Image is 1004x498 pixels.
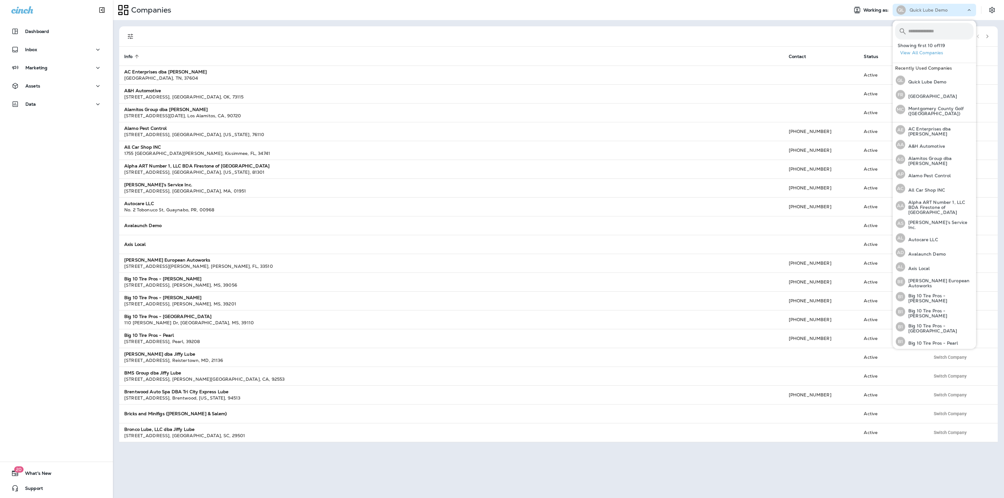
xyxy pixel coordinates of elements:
div: [STREET_ADDRESS] , [GEOGRAPHIC_DATA] , [US_STATE] , 76110 [124,131,779,138]
span: 20 [14,466,24,473]
div: AP [896,169,905,179]
td: [PHONE_NUMBER] [784,385,859,404]
span: Contact [789,54,806,59]
div: [STREET_ADDRESS] , [GEOGRAPHIC_DATA] , OK , 73115 [124,94,779,100]
td: [PHONE_NUMBER] [784,141,859,160]
div: No. 2 Tobonuco St , Guaynabo , PR , 00968 [124,207,779,213]
strong: AC Enterprises dba [PERSON_NAME] [124,69,207,75]
div: AA [896,201,905,210]
p: All Car Shop INC [905,188,945,193]
button: ADAvalaunch Demo [893,245,976,260]
span: Support [19,486,43,493]
td: Active [859,235,925,254]
div: AA [896,140,905,149]
div: [STREET_ADDRESS] , [PERSON_NAME] , MS , 39201 [124,301,779,307]
td: Active [859,178,925,197]
button: QLQuick Lube Demo [893,73,976,87]
div: [STREET_ADDRESS][DATE] , Los Alamitos , CA , 90720 [124,113,779,119]
button: ACAll Car Shop INC [893,181,976,196]
div: QL [896,76,905,85]
td: [PHONE_NUMBER] [784,273,859,291]
td: Active [859,84,925,103]
button: Settings [986,4,998,16]
div: [STREET_ADDRESS][PERSON_NAME] , [PERSON_NAME] , FL , 33510 [124,263,779,269]
td: Active [859,254,925,273]
p: A&H Automotive [905,144,945,149]
strong: A&H Automotive [124,88,161,93]
p: Marketing [25,65,47,70]
td: Active [859,348,925,367]
strong: Brentwood Auto Spa DBA Tri City Express Lube [124,389,228,395]
td: Active [859,122,925,141]
strong: Bricks and Minifigs ([PERSON_NAME] & Salem) [124,411,227,416]
div: 1755 [GEOGRAPHIC_DATA][PERSON_NAME] , Kissimmee , FL , 34741 [124,150,779,156]
span: Contact [789,54,814,59]
td: [PHONE_NUMBER] [784,310,859,329]
div: [STREET_ADDRESS] , [GEOGRAPHIC_DATA] , [US_STATE] , 81301 [124,169,779,175]
strong: Bronco Lube, LLC dba Jiffy Lube [124,426,195,432]
button: Switch Company [930,352,970,362]
strong: Alamo Pest Control [124,125,167,131]
p: Big 10 Tire Pros - [GEOGRAPHIC_DATA] [905,323,974,333]
p: Dashboard [25,29,49,34]
span: Switch Company [934,355,967,359]
div: AE [896,125,905,135]
p: Companies [129,5,171,15]
p: [GEOGRAPHIC_DATA] [905,94,957,99]
span: Info [124,54,133,59]
td: Active [859,103,925,122]
button: Collapse Sidebar [93,4,111,16]
p: Showing first 10 of 119 [898,43,976,48]
button: B1Big 10 Tire Pros - [GEOGRAPHIC_DATA] [893,319,976,334]
div: [STREET_ADDRESS] , [GEOGRAPHIC_DATA] , MA , 01951 [124,188,779,194]
button: ALAxis Local [893,260,976,274]
button: B1Big 10 Tire Pros - [PERSON_NAME] [893,289,976,304]
strong: Autocare LLC [124,201,154,206]
div: [STREET_ADDRESS] , Pearl , 39208 [124,338,779,345]
button: View All Companies [898,48,976,58]
p: [PERSON_NAME] European Autoworks [905,278,974,288]
div: AG [896,155,905,164]
button: MCMontgomery County Golf ([GEOGRAPHIC_DATA]) [893,102,976,117]
button: B1Big 10 Tire Pros - Pearl [893,334,976,349]
button: B1Big 10 Tire Pros - [PERSON_NAME] [893,304,976,319]
button: Switch Company [930,371,970,381]
span: What's New [19,471,51,478]
p: Avalaunch Demo [905,252,946,257]
strong: [PERSON_NAME] dba Jiffy Lube [124,351,195,357]
div: B1 [896,322,905,331]
button: FR[GEOGRAPHIC_DATA] [893,87,976,102]
strong: All Car Shop INC [124,144,161,150]
td: [PHONE_NUMBER] [784,178,859,197]
td: [PHONE_NUMBER] [784,122,859,141]
button: AAAlpha ART Number 1, LLC BDA Firestone of [GEOGRAPHIC_DATA] [893,196,976,216]
button: Assets [6,80,107,92]
p: Alamo Pest Control [905,173,951,178]
td: Active [859,197,925,216]
td: Active [859,216,925,235]
strong: [PERSON_NAME]’s Service Inc. [124,182,192,188]
strong: [PERSON_NAME] European Autoworks [124,257,210,263]
button: Filters [124,30,137,43]
button: Inbox [6,43,107,56]
span: Status [864,54,878,59]
span: Info [124,54,141,59]
div: FR [896,90,905,99]
p: Data [25,102,36,107]
p: Big 10 Tire Pros - [PERSON_NAME] [905,308,974,318]
button: ALAutocare LLC [893,231,976,245]
strong: Alpha ART Number 1, LLC BDA Firestone of [GEOGRAPHIC_DATA] [124,163,270,169]
div: AS [896,219,905,228]
p: Big 10 Tire Pros - Pearl [905,341,958,346]
div: [STREET_ADDRESS] , Reistertown , MD , 21136 [124,357,779,363]
strong: BMS Group dba Jiffy Lube [124,370,181,376]
div: B1 [896,292,905,301]
p: Alpha ART Number 1, LLC BDA Firestone of [GEOGRAPHIC_DATA] [905,200,974,215]
p: Montgomery County Golf ([GEOGRAPHIC_DATA]) [905,106,974,116]
span: Switch Company [934,393,967,397]
div: MC [896,105,905,114]
p: Autocare LLC [905,237,938,242]
strong: Big 10 Tire Pros - [PERSON_NAME] [124,276,201,282]
td: Active [859,273,925,291]
td: [PHONE_NUMBER] [784,197,859,216]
